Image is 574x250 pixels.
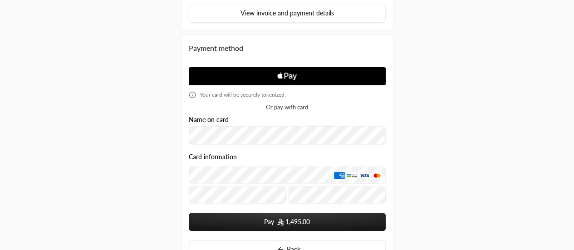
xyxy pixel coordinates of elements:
img: MADA [346,172,357,179]
span: Or pay with card [266,104,308,110]
div: Name on card [189,116,386,145]
legend: Card information [189,153,237,161]
input: CVC [289,186,386,203]
img: SAR [277,218,284,225]
input: Expiry date [189,186,286,203]
div: Card information [189,153,386,206]
img: Visa [359,172,370,179]
span: 1,495.00 [285,217,310,226]
label: Name on card [189,116,229,123]
div: Payment method [189,43,386,54]
img: AMEX [334,172,345,179]
input: Credit Card [189,167,386,183]
span: Your card will be securely tokenized. [200,91,286,98]
img: MasterCard [372,172,383,179]
button: View invoice and payment details [189,4,386,23]
button: Pay SAR1,495.00 [189,213,386,231]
